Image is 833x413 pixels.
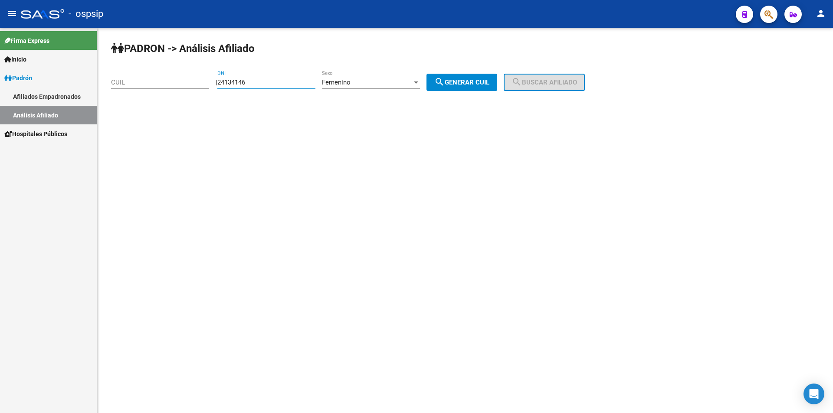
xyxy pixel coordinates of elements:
[69,4,103,23] span: - ospsip
[7,8,17,19] mat-icon: menu
[4,73,32,83] span: Padrón
[816,8,826,19] mat-icon: person
[4,36,49,46] span: Firma Express
[4,129,67,139] span: Hospitales Públicos
[322,78,351,86] span: Femenino
[4,55,26,64] span: Inicio
[434,77,445,87] mat-icon: search
[803,384,824,404] div: Open Intercom Messenger
[512,77,522,87] mat-icon: search
[504,74,585,91] button: Buscar afiliado
[434,78,489,86] span: Generar CUIL
[216,78,504,86] div: |
[111,42,255,55] strong: PADRON -> Análisis Afiliado
[512,78,577,86] span: Buscar afiliado
[426,74,497,91] button: Generar CUIL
